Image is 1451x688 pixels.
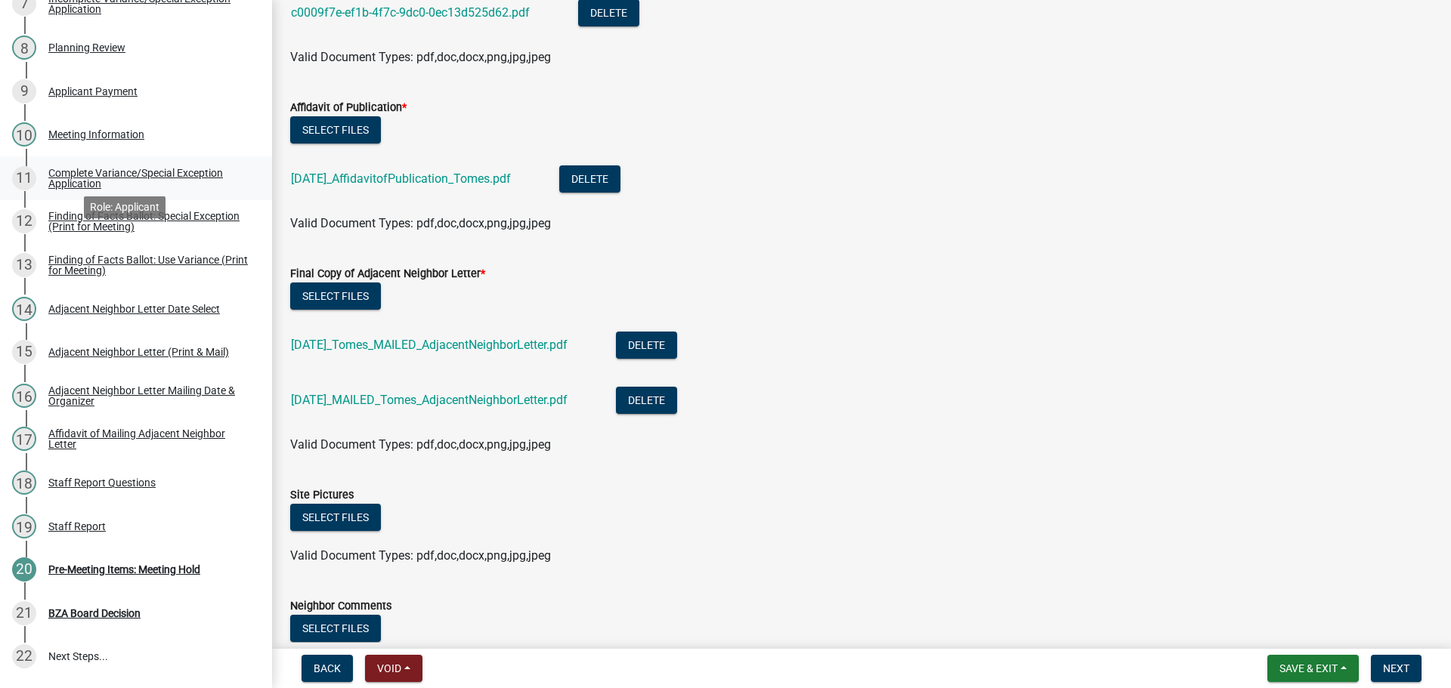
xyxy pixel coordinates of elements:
div: Finding of Facts Ballot: Use Variance (Print for Meeting) [48,255,248,276]
div: 17 [12,427,36,451]
button: Back [302,655,353,682]
div: 8 [12,35,36,60]
div: Role: Applicant [84,196,166,218]
a: c0009f7e-ef1b-4f7c-9dc0-0ec13d525d62.pdf [291,5,530,20]
button: Select files [290,615,381,642]
div: 11 [12,166,36,190]
div: Meeting Information [48,129,144,140]
a: [DATE]_Tomes_MAILED_AdjacentNeighborLetter.pdf [291,338,568,352]
span: Valid Document Types: pdf,doc,docx,png,jpg,jpeg [290,216,551,230]
button: Next [1371,655,1422,682]
span: Back [314,662,341,674]
span: Valid Document Types: pdf,doc,docx,png,jpg,jpeg [290,548,551,563]
wm-modal-confirm: Delete Document [559,173,620,187]
button: Select files [290,116,381,143]
div: 9 [12,79,36,103]
span: Valid Document Types: pdf,doc,docx,png,jpg,jpeg [290,50,551,64]
button: Select files [290,504,381,531]
span: Next [1383,662,1409,674]
button: Select files [290,282,381,310]
div: 13 [12,253,36,277]
div: Affidavit of Mailing Adjacent Neighbor Letter [48,428,248,449]
div: 16 [12,384,36,408]
div: 21 [12,601,36,625]
button: Save & Exit [1267,655,1359,682]
label: Site Pictures [290,490,354,501]
div: 15 [12,340,36,364]
button: Delete [616,387,677,414]
div: 19 [12,514,36,538]
button: Void [365,655,422,682]
a: [DATE]_MAILED_Tomes_AdjacentNeighborLetter.pdf [291,393,568,407]
div: Pre-Meeting Items: Meeting Hold [48,564,200,575]
button: Delete [559,165,620,193]
div: 18 [12,470,36,495]
div: 14 [12,297,36,321]
div: Applicant Payment [48,86,138,97]
div: Staff Report [48,521,106,532]
span: Void [377,662,401,674]
wm-modal-confirm: Delete Document [578,7,639,21]
label: Final Copy of Adjacent Neighbor Letter [290,269,485,279]
span: Save & Exit [1279,662,1338,674]
div: 22 [12,644,36,668]
div: Adjacent Neighbor Letter Date Select [48,304,220,314]
span: Valid Document Types: pdf,doc,docx,png,jpg,jpeg [290,437,551,452]
div: Adjacent Neighbor Letter Mailing Date & Organizer [48,385,248,406]
label: Neighbor Comments [290,601,391,612]
div: 10 [12,122,36,147]
div: Adjacent Neighbor Letter (Print & Mail) [48,347,229,357]
div: BZA Board Decision [48,608,141,619]
div: Planning Review [48,42,125,53]
label: Affidavit of Publication [290,103,407,113]
wm-modal-confirm: Delete Document [616,339,677,353]
div: 20 [12,557,36,582]
div: Finding of Facts Ballot: Special Exception (Print for Meeting) [48,211,248,232]
a: [DATE]_AffidavitofPublication_Tomes.pdf [291,171,511,186]
wm-modal-confirm: Delete Document [616,394,677,409]
button: Delete [616,332,677,359]
div: Complete Variance/Special Exception Application [48,168,248,189]
div: Staff Report Questions [48,477,156,488]
div: 12 [12,209,36,233]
